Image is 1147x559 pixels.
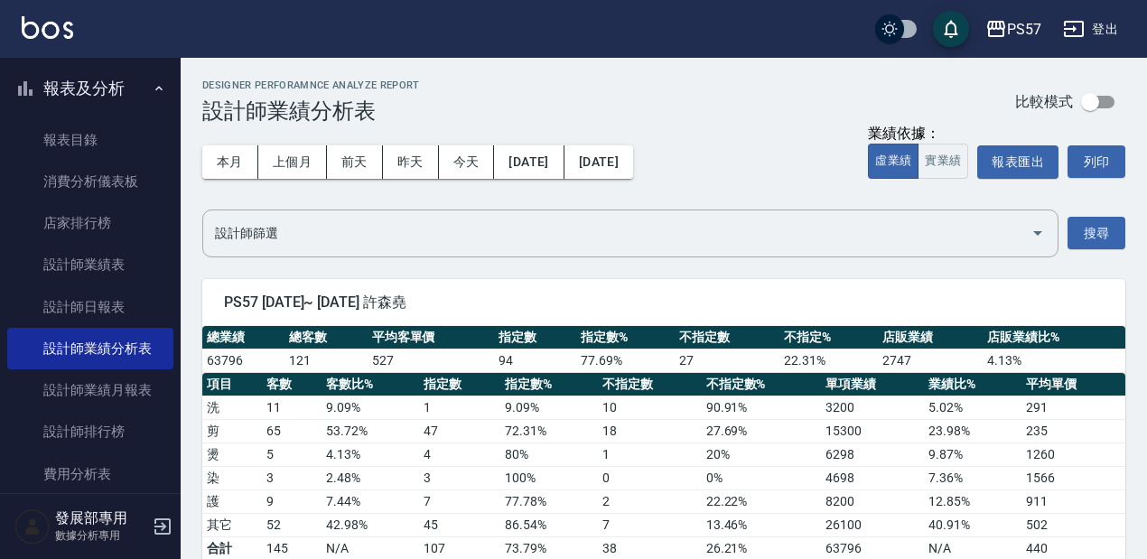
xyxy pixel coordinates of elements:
th: 不指定數 [598,373,702,396]
span: PS57 [DATE]~ [DATE] 許森堯 [224,293,1104,312]
td: 94 [494,349,576,372]
button: Open [1023,219,1052,247]
th: 不指定數% [702,373,821,396]
th: 指定數 [419,373,500,396]
td: 40.91 % [924,513,1021,536]
th: 總客數 [284,326,367,349]
a: 設計師業績分析表 [7,328,173,369]
button: save [933,11,969,47]
td: 9 [262,489,322,513]
td: 47 [419,419,500,443]
td: 7.36 % [924,466,1021,489]
h3: 設計師業績分析表 [202,98,420,124]
td: 235 [1021,419,1125,443]
td: 502 [1021,513,1125,536]
td: 53.72 % [322,419,419,443]
td: 4698 [821,466,925,489]
td: 7 [598,513,702,536]
td: 3 [419,466,500,489]
button: 報表及分析 [7,65,173,112]
td: 洗 [202,396,262,419]
button: 本月 [202,145,258,179]
a: 設計師日報表 [7,286,173,328]
td: 11 [262,396,322,419]
p: 數據分析專用 [55,527,147,544]
td: 42.98 % [322,513,419,536]
td: 13.46 % [702,513,821,536]
td: 其它 [202,513,262,536]
td: 9.87 % [924,443,1021,466]
th: 單項業績 [821,373,925,396]
td: 7 [419,489,500,513]
th: 項目 [202,373,262,396]
td: 10 [598,396,702,419]
img: Logo [22,16,73,39]
p: 比較模式 [1015,92,1073,111]
td: 26100 [821,513,925,536]
th: 業績比% [924,373,1021,396]
td: 72.31 % [500,419,598,443]
td: 3200 [821,396,925,419]
td: 1260 [1021,443,1125,466]
button: [DATE] [564,145,633,179]
td: 6298 [821,443,925,466]
a: 費用分析表 [7,453,173,495]
th: 不指定% [779,326,878,349]
td: 1 [419,396,500,419]
td: 染 [202,466,262,489]
td: 9.09 % [322,396,419,419]
td: 27.69 % [702,419,821,443]
button: 實業績 [918,144,968,179]
button: 虛業績 [868,144,919,179]
a: 設計師業績表 [7,244,173,285]
td: 燙 [202,443,262,466]
button: 今天 [439,145,495,179]
th: 平均客單價 [368,326,494,349]
th: 不指定數 [675,326,779,349]
th: 指定數 [494,326,576,349]
th: 客數 [262,373,322,396]
td: 911 [1021,489,1125,513]
td: 15300 [821,419,925,443]
div: PS57 [1007,18,1041,41]
td: 22.31 % [779,349,878,372]
button: 登出 [1056,13,1125,46]
td: 5 [262,443,322,466]
button: PS57 [978,11,1049,48]
td: 86.54 % [500,513,598,536]
td: 4.13 % [322,443,419,466]
td: 77.78 % [500,489,598,513]
th: 客數比% [322,373,419,396]
button: 列印 [1068,145,1125,178]
td: 0 % [702,466,821,489]
a: 消費分析儀表板 [7,161,173,202]
td: 22.22 % [702,489,821,513]
td: 12.85 % [924,489,1021,513]
td: 2 [598,489,702,513]
td: 23.98 % [924,419,1021,443]
td: 65 [262,419,322,443]
a: 設計師排行榜 [7,411,173,452]
button: [DATE] [494,145,564,179]
a: 店家排行榜 [7,202,173,244]
td: 80 % [500,443,598,466]
td: 剪 [202,419,262,443]
td: 5.02 % [924,396,1021,419]
td: 7.44 % [322,489,419,513]
td: 3 [262,466,322,489]
button: 前天 [327,145,383,179]
td: 52 [262,513,322,536]
td: 45 [419,513,500,536]
td: 18 [598,419,702,443]
a: 設計師業績月報表 [7,369,173,411]
td: 77.69 % [576,349,675,372]
td: 2.48 % [322,466,419,489]
td: 4 [419,443,500,466]
th: 指定數% [500,373,598,396]
table: a dense table [202,326,1125,373]
th: 指定數% [576,326,675,349]
th: 店販業績比% [983,326,1125,349]
button: 報表匯出 [977,145,1058,179]
td: 1566 [1021,466,1125,489]
td: 527 [368,349,494,372]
